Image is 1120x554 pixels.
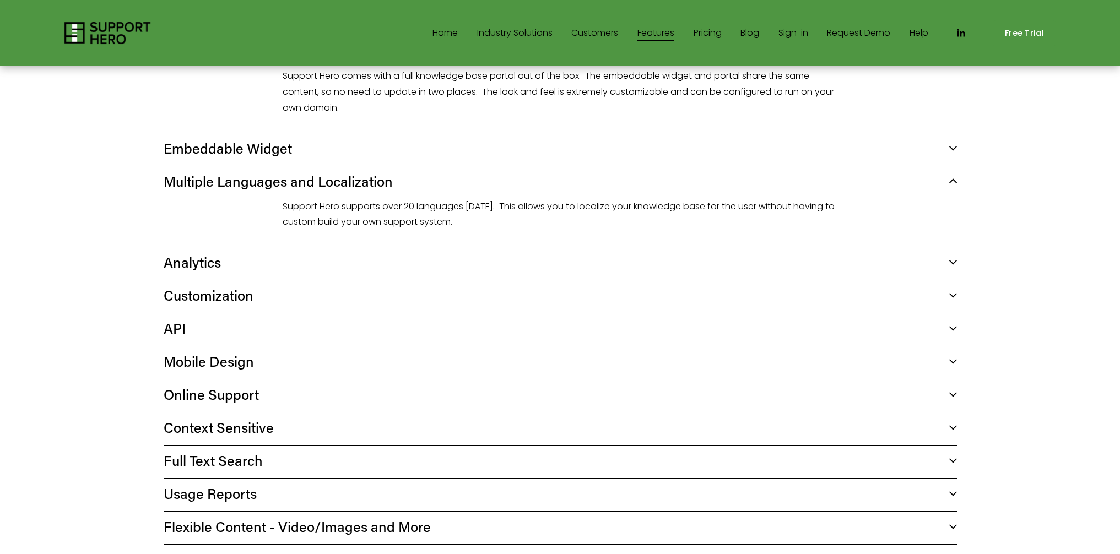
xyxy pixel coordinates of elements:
[164,68,957,132] div: Full Knowledge Base Portal
[477,25,553,41] span: Industry Solutions
[778,24,808,42] a: Sign-in
[164,517,949,536] span: Flexible Content - Video/Images and More
[740,24,759,42] a: Blog
[827,24,890,42] a: Request Demo
[164,412,957,445] button: Context Sensitive
[164,286,949,305] span: Customization
[164,418,949,437] span: Context Sensitive
[164,280,957,313] button: Customization
[694,24,722,42] a: Pricing
[637,24,674,42] a: Features
[64,22,151,44] img: Support Hero
[910,24,928,42] a: Help
[164,247,957,280] button: Analytics
[164,133,957,166] button: Embeddable Widget
[164,352,949,371] span: Mobile Design
[993,20,1056,46] a: Free Trial
[955,28,966,39] a: LinkedIn
[164,451,949,470] span: Full Text Search
[164,253,949,271] span: Analytics
[164,313,957,346] button: API
[164,346,957,379] button: Mobile Design
[283,68,838,116] p: Support Hero comes with a full knowledge base portal out of the box. The embeddable widget and po...
[164,166,957,199] button: Multiple Languages and Localization
[432,24,458,42] a: Home
[164,484,949,503] span: Usage Reports
[164,172,949,191] span: Multiple Languages and Localization
[164,379,957,412] button: Online Support
[164,479,957,511] button: Usage Reports
[571,24,618,42] a: Customers
[164,139,949,157] span: Embeddable Widget
[164,385,949,404] span: Online Support
[164,319,949,338] span: API
[164,512,957,544] button: Flexible Content - Video/Images and More
[283,199,838,231] p: Support Hero supports over 20 languages [DATE]. This allows you to localize your knowledge base f...
[477,24,553,42] a: folder dropdown
[164,446,957,478] button: Full Text Search
[164,199,957,247] div: Multiple Languages and Localization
